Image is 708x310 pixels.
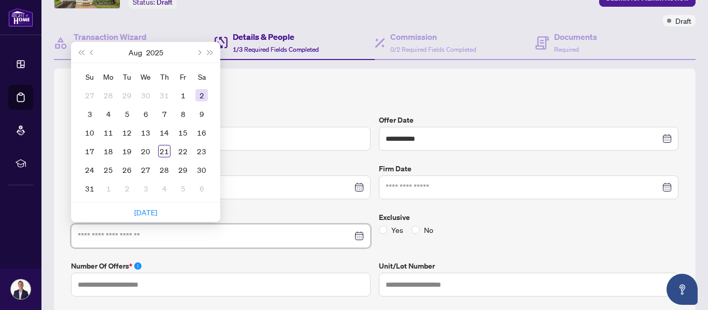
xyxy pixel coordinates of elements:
[136,179,155,198] td: 2025-09-03
[675,15,691,26] span: Draft
[87,42,98,63] button: Previous month (PageUp)
[177,145,189,157] div: 22
[155,160,174,179] td: 2025-08-28
[174,123,192,142] td: 2025-08-15
[74,31,147,43] h4: Transaction Wizard
[102,182,115,195] div: 1
[195,89,208,101] div: 2
[174,105,192,123] td: 2025-08-08
[118,179,136,198] td: 2025-09-02
[118,142,136,160] td: 2025-08-19
[233,31,319,43] h4: Details & People
[155,123,174,142] td: 2025-08-14
[121,89,133,101] div: 29
[177,164,189,176] div: 29
[192,105,211,123] td: 2025-08-09
[80,67,99,86] th: Su
[155,105,174,123] td: 2025-08-07
[195,126,208,139] div: 16
[174,142,192,160] td: 2025-08-22
[118,105,136,123] td: 2025-08-05
[99,179,118,198] td: 2025-09-01
[136,86,155,105] td: 2025-07-30
[139,164,152,176] div: 27
[99,142,118,160] td: 2025-08-18
[158,108,171,120] div: 7
[195,145,208,157] div: 23
[121,145,133,157] div: 19
[134,208,157,217] a: [DATE]
[102,89,115,101] div: 28
[71,114,371,126] label: Sold Price
[8,8,33,27] img: logo
[80,142,99,160] td: 2025-08-17
[139,145,152,157] div: 20
[174,86,192,105] td: 2025-08-01
[99,160,118,179] td: 2025-08-25
[139,126,152,139] div: 13
[158,89,171,101] div: 31
[99,123,118,142] td: 2025-08-11
[174,179,192,198] td: 2025-09-05
[83,89,96,101] div: 27
[102,145,115,157] div: 18
[83,126,96,139] div: 10
[192,123,211,142] td: 2025-08-16
[192,86,211,105] td: 2025-08-02
[75,42,87,63] button: Last year (Control + left)
[118,123,136,142] td: 2025-08-12
[118,67,136,86] th: Tu
[139,89,152,101] div: 30
[102,108,115,120] div: 4
[136,123,155,142] td: 2025-08-13
[177,126,189,139] div: 15
[387,224,407,235] span: Yes
[193,42,204,63] button: Next month (PageDown)
[177,89,189,101] div: 1
[80,179,99,198] td: 2025-08-31
[146,42,163,63] button: Choose a year
[99,67,118,86] th: Mo
[192,179,211,198] td: 2025-09-06
[174,67,192,86] th: Fr
[80,105,99,123] td: 2025-08-03
[192,67,211,86] th: Sa
[83,145,96,157] div: 17
[195,108,208,120] div: 9
[71,212,371,223] label: Conditional Date
[195,182,208,195] div: 6
[129,42,142,63] button: Choose a month
[83,108,96,120] div: 3
[667,274,698,305] button: Open asap
[118,160,136,179] td: 2025-08-26
[379,114,678,126] label: Offer Date
[155,142,174,160] td: 2025-08-21
[121,182,133,195] div: 2
[134,262,141,270] span: info-circle
[80,123,99,142] td: 2025-08-10
[192,160,211,179] td: 2025-08-30
[136,160,155,179] td: 2025-08-27
[379,163,678,174] label: Firm Date
[136,67,155,86] th: We
[139,182,152,195] div: 3
[155,67,174,86] th: Th
[71,85,678,102] h2: Trade Details
[158,145,171,157] div: 21
[158,182,171,195] div: 4
[136,142,155,160] td: 2025-08-20
[554,31,597,43] h4: Documents
[118,86,136,105] td: 2025-07-29
[158,126,171,139] div: 14
[390,46,476,53] span: 0/2 Required Fields Completed
[11,279,31,299] img: Profile Icon
[99,105,118,123] td: 2025-08-04
[99,86,118,105] td: 2025-07-28
[177,108,189,120] div: 8
[177,182,189,195] div: 5
[121,126,133,139] div: 12
[158,164,171,176] div: 28
[102,126,115,139] div: 11
[139,108,152,120] div: 6
[121,164,133,176] div: 26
